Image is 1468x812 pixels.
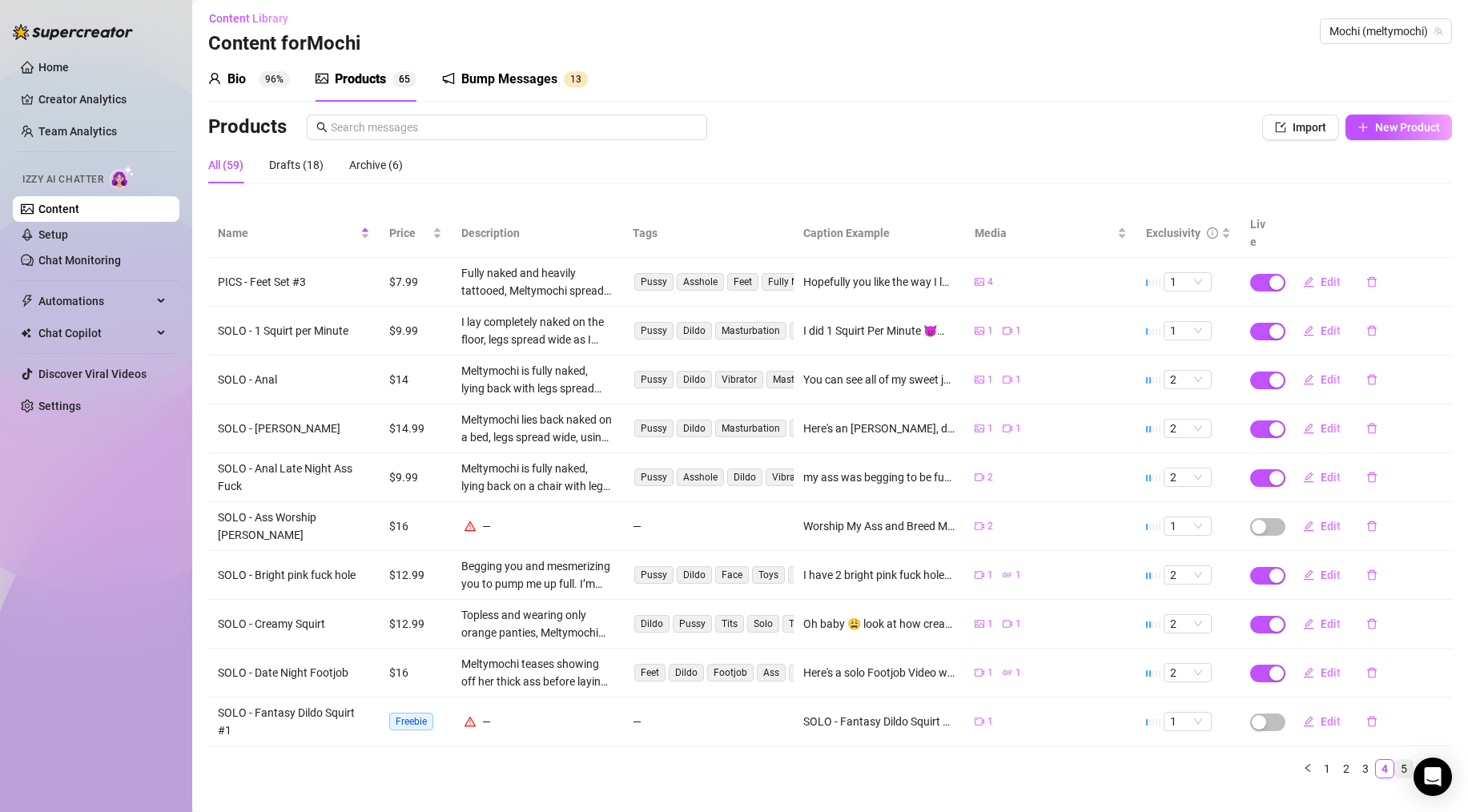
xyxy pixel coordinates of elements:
[715,371,763,388] span: Vibrator
[975,277,984,287] span: picture
[38,288,152,314] span: Automations
[803,517,955,535] div: Worship My Ass and Breed Me with this JOI 🤓 19 minutes of gooning and edging to my ass, and my sq...
[208,31,360,57] h3: Content for Mochi
[1303,521,1314,532] span: edit
[975,668,984,677] span: video-camera
[331,119,698,136] input: Search messages
[1003,326,1012,336] span: video-camera
[1303,716,1314,727] span: edit
[1375,121,1440,134] span: New Product
[461,655,613,690] div: Meltymochi teases showing off her thick ass before laying back and pressing her bare soles agains...
[669,664,704,681] span: Dildo
[975,570,984,580] span: video-camera
[208,453,380,502] td: SOLO - Anal Late Night Ass Fuck
[1321,520,1341,533] span: Edit
[1321,422,1341,435] span: Edit
[634,273,674,291] span: Pussy
[461,460,613,495] div: Meltymochi is fully naked, lying back on a chair with legs spread wide, using a large black wand ...
[227,70,246,89] div: Bio
[1366,374,1378,385] span: delete
[762,273,826,291] span: Fully Naked
[1303,618,1314,629] span: edit
[1366,521,1378,532] span: delete
[987,617,993,632] span: 1
[766,468,814,486] span: Vibrator
[987,665,993,681] span: 1
[677,420,712,437] span: Dildo
[38,228,68,241] a: Setup
[1290,562,1353,588] button: Edit
[208,209,380,258] th: Name
[380,307,452,356] td: $9.99
[21,295,34,308] span: thunderbolt
[1353,562,1390,588] button: delete
[1016,421,1021,436] span: 1
[1170,615,1205,633] span: 2
[1356,759,1375,778] li: 3
[677,322,712,340] span: Dildo
[404,74,410,85] span: 5
[1353,318,1390,344] button: delete
[1321,324,1341,337] span: Edit
[1298,759,1317,778] button: left
[1290,269,1353,295] button: Edit
[38,320,152,346] span: Chat Copilot
[1170,664,1205,681] span: 2
[1303,472,1314,483] span: edit
[789,664,821,681] span: Solo
[757,664,786,681] span: Ass
[1290,513,1353,539] button: Edit
[564,71,588,87] sup: 13
[975,326,984,336] span: picture
[1366,667,1378,678] span: delete
[208,307,380,356] td: SOLO - 1 Squirt per Minute
[461,557,613,593] div: Begging you and mesmerizing you to pump me up full. I’m completely naked, spreading my pussy wide...
[1207,227,1218,239] span: info-circle
[389,713,433,730] span: Freebie
[1366,569,1378,581] span: delete
[38,400,81,412] a: Settings
[316,72,328,85] span: picture
[465,716,476,727] span: warning
[790,420,818,437] span: Tits
[803,713,955,730] div: SOLO - Fantasy Dildo Squirt #1
[1170,371,1205,388] span: 2
[1170,713,1205,730] span: 1
[1345,115,1452,140] button: New Product
[766,371,838,388] span: Masturbation
[380,551,452,600] td: $12.99
[1353,611,1390,637] button: delete
[380,600,452,649] td: $12.99
[461,411,613,446] div: Meltymochi lies back naked on a bed, legs spread wide, using a large flesh-colored dildo to fuck ...
[21,328,31,339] img: Chat Copilot
[634,615,670,633] span: Dildo
[677,273,724,291] span: Asshole
[316,122,328,133] span: search
[1290,464,1353,490] button: Edit
[1003,619,1012,629] span: video-camera
[380,404,452,453] td: $14.99
[349,156,403,174] div: Archive (6)
[1317,759,1337,778] li: 1
[269,156,324,174] div: Drafts (18)
[1366,423,1378,434] span: delete
[782,615,815,633] span: Toys
[1298,759,1317,778] li: Previous Page
[208,697,380,746] td: SOLO - Fantasy Dildo Squirt #1
[1303,667,1314,678] span: edit
[987,324,993,339] span: 1
[1293,121,1326,134] span: Import
[677,468,724,486] span: Asshole
[1321,715,1341,728] span: Edit
[1016,324,1021,339] span: 1
[987,372,993,388] span: 1
[1366,276,1378,287] span: delete
[461,264,613,299] div: Fully naked and heavily tattooed, Meltymochi spreads her legs wide to show her bare pussy while g...
[634,371,674,388] span: Pussy
[803,273,955,291] div: Hopefully you like the way I look in these feet pics baby 🤤 I even tasted my big toe for you 🥵
[1353,464,1390,490] button: delete
[259,71,290,87] sup: 96%
[461,70,557,89] div: Bump Messages
[1321,275,1341,288] span: Edit
[1303,325,1314,336] span: edit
